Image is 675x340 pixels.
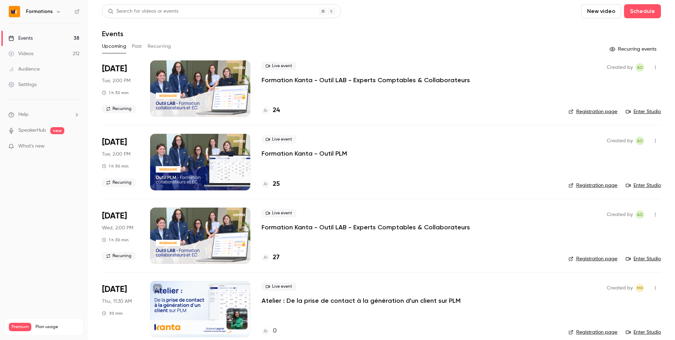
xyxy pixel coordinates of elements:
[102,252,136,260] span: Recurring
[18,143,45,150] span: What's new
[637,63,643,72] span: AC
[568,255,617,262] a: Registration page
[148,41,171,52] button: Recurring
[262,209,296,217] span: Live event
[8,66,40,73] div: Audience
[8,111,79,118] li: help-dropdown-opener
[262,326,277,336] a: 0
[568,108,617,115] a: Registration page
[102,178,136,187] span: Recurring
[568,182,617,189] a: Registration page
[262,223,470,231] a: Formation Kanta - Outil LAB - Experts Comptables & Collaborateurs
[262,135,296,144] span: Live event
[18,111,28,118] span: Help
[102,77,130,84] span: Tue, 2:00 PM
[18,127,46,134] a: SpeakerHub
[50,127,64,134] span: new
[102,105,136,113] span: Recurring
[102,298,132,305] span: Thu, 11:30 AM
[626,182,661,189] a: Enter Studio
[102,281,139,337] div: Oct 9 Thu, 11:30 AM (Europe/Paris)
[636,210,644,219] span: Anaïs Cachelou
[624,4,661,18] button: Schedule
[262,253,279,262] a: 27
[102,237,129,243] div: 1 h 30 min
[132,41,142,52] button: Past
[71,143,79,150] iframe: Noticeable Trigger
[102,134,139,190] div: Oct 7 Tue, 2:00 PM (Europe/Paris)
[102,90,129,96] div: 1 h 30 min
[262,296,461,305] a: Atelier : De la prise de contact à la génération d'un client sur PLM
[102,41,126,52] button: Upcoming
[8,50,33,57] div: Videos
[102,137,127,148] span: [DATE]
[637,284,643,292] span: MR
[607,137,633,145] span: Created by
[262,149,347,158] a: Formation Kanta - Outil PLM
[262,62,296,70] span: Live event
[607,63,633,72] span: Created by
[102,310,123,316] div: 30 min
[636,137,644,145] span: Anaïs Cachelou
[102,60,139,117] div: Oct 7 Tue, 2:00 PM (Europe/Paris)
[26,8,53,15] h6: Formations
[102,224,133,231] span: Wed, 2:00 PM
[262,76,470,84] a: Formation Kanta - Outil LAB - Experts Comptables & Collaborateurs
[568,329,617,336] a: Registration page
[36,324,79,330] span: Plan usage
[636,63,644,72] span: Anaïs Cachelou
[273,253,279,262] h4: 27
[102,163,129,169] div: 1 h 30 min
[273,326,277,336] h4: 0
[273,179,280,189] h4: 25
[262,282,296,291] span: Live event
[607,210,633,219] span: Created by
[8,81,37,88] div: Settings
[102,284,127,295] span: [DATE]
[637,137,643,145] span: AC
[102,63,127,74] span: [DATE]
[626,255,661,262] a: Enter Studio
[606,44,661,55] button: Recurring events
[636,284,644,292] span: Marion Roquet
[8,35,33,42] div: Events
[626,329,661,336] a: Enter Studio
[9,323,31,331] span: Premium
[102,210,127,222] span: [DATE]
[9,6,20,17] img: Formations
[102,208,139,264] div: Oct 8 Wed, 2:00 PM (Europe/Paris)
[607,284,633,292] span: Created by
[273,106,280,115] h4: 24
[626,108,661,115] a: Enter Studio
[108,8,178,15] div: Search for videos or events
[637,210,643,219] span: AC
[262,179,280,189] a: 25
[581,4,621,18] button: New video
[102,151,130,158] span: Tue, 2:00 PM
[102,30,123,38] h1: Events
[262,106,280,115] a: 24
